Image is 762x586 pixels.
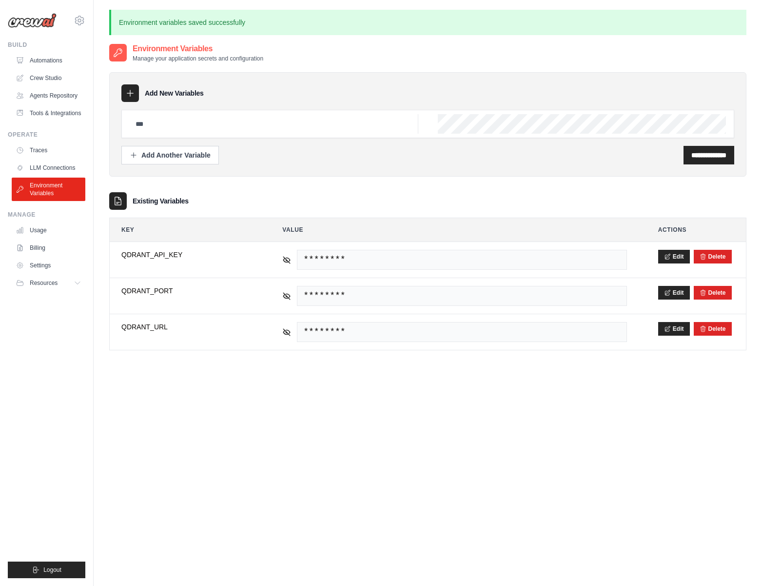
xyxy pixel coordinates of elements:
[700,289,726,297] button: Delete
[658,286,690,300] button: Edit
[109,10,746,35] p: Environment variables saved successfully
[12,70,85,86] a: Crew Studio
[12,105,85,121] a: Tools & Integrations
[145,88,204,98] h3: Add New Variables
[700,253,726,261] button: Delete
[12,88,85,103] a: Agents Repository
[12,240,85,256] a: Billing
[8,562,85,578] button: Logout
[12,160,85,176] a: LLM Connections
[133,196,189,206] h3: Existing Variables
[658,250,690,263] button: Edit
[121,146,219,164] button: Add Another Variable
[133,55,263,62] p: Manage your application secrets and configuration
[12,258,85,273] a: Settings
[12,178,85,201] a: Environment Variables
[133,43,263,55] h2: Environment Variables
[121,250,251,260] span: QDRANT_API_KEY
[43,566,61,574] span: Logout
[658,322,690,336] button: Edit
[12,275,85,291] button: Resources
[12,53,85,68] a: Automations
[8,41,85,49] div: Build
[121,286,251,296] span: QDRANT_PORT
[12,142,85,158] a: Traces
[8,13,57,28] img: Logo
[271,218,639,242] th: Value
[110,218,263,242] th: Key
[8,131,85,139] div: Operate
[700,325,726,333] button: Delete
[12,222,85,238] a: Usage
[8,211,85,219] div: Manage
[121,322,251,332] span: QDRANT_URL
[646,218,746,242] th: Actions
[30,279,58,287] span: Resources
[130,150,211,160] div: Add Another Variable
